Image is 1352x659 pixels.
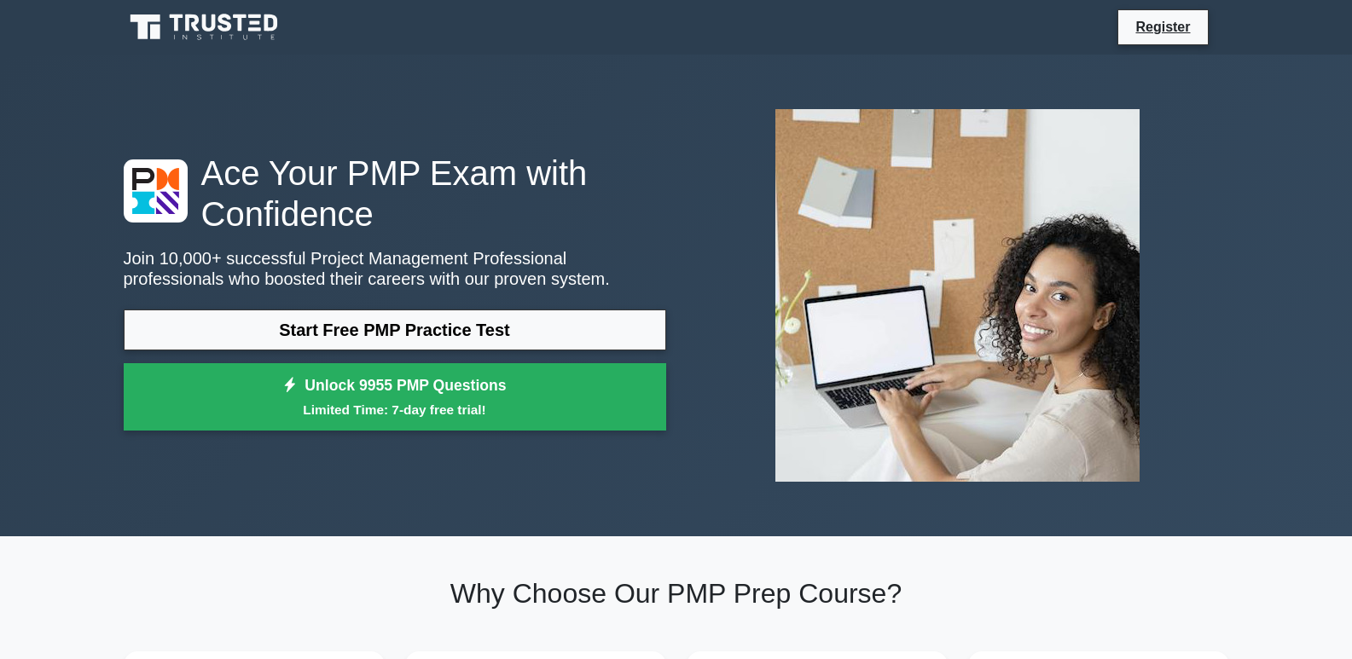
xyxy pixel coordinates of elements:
h2: Why Choose Our PMP Prep Course? [124,577,1229,610]
a: Start Free PMP Practice Test [124,309,666,350]
small: Limited Time: 7-day free trial! [145,400,645,419]
a: Register [1125,16,1200,38]
a: Unlock 9955 PMP QuestionsLimited Time: 7-day free trial! [124,363,666,431]
p: Join 10,000+ successful Project Management Professional professionals who boosted their careers w... [124,248,666,289]
h1: Ace Your PMP Exam with Confidence [124,153,666,234]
